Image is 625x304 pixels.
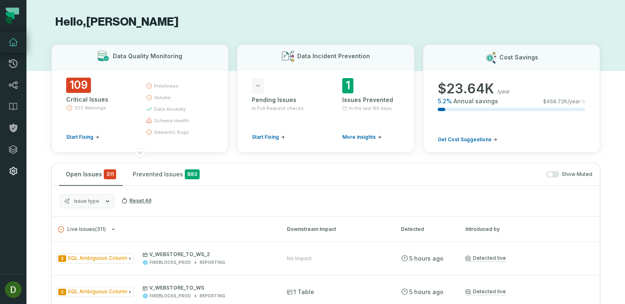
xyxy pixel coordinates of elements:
[252,134,285,140] a: Start Fixing
[74,104,106,111] span: 202 Warnings
[287,255,312,262] div: No Impact
[438,97,452,105] span: 5.2 %
[287,226,386,233] div: Downstream Impact
[342,96,400,104] div: Issues Prevented
[409,288,444,295] relative-time: Aug 18, 2025, 11:10 AM GMT+3
[423,44,600,153] button: Cost Savings$23.64K/year5.2%Annual savings$458.72K/yearGet Cost Suggestions
[237,44,414,153] button: Data Incident Prevention-Pending Issuesin Pull Request checksStart Fixing1Issues PreventedIn the ...
[51,44,229,153] button: Data Quality Monitoring109Critical Issues202 WarningsStart Fixingfreshnessvolumedata anomalyschem...
[143,285,272,291] p: V_WEBSTORE_TO_WS
[57,253,134,264] span: Issue Type
[66,134,93,140] span: Start Fixing
[74,198,99,204] span: Issue type
[200,293,225,299] div: REPORTING
[150,259,191,266] div: FIREBLOCKS_PROD
[465,226,594,233] div: Introduced by
[126,163,206,185] button: Prevented Issues
[58,289,66,295] span: Severity
[342,134,382,140] a: More insights
[58,226,272,233] button: Live Issues(311)
[51,15,600,29] h1: Hello, [PERSON_NAME]
[465,288,506,295] a: Detected live
[154,129,189,135] span: semantic bugs
[5,281,21,298] img: avatar of Dan Ben-Dor
[154,94,171,101] span: volume
[113,52,182,60] h3: Data Quality Monitoring
[297,52,370,60] h3: Data Incident Prevention
[154,117,189,124] span: schema health
[499,53,538,62] h3: Cost Savings
[543,98,580,105] span: $ 458.72K /year
[59,163,123,185] button: Open Issues
[497,88,510,95] span: /year
[438,81,494,97] span: $ 23.64K
[66,95,131,104] div: Critical Issues
[58,255,66,262] span: Severity
[349,105,392,112] span: In the last 90 days
[409,255,444,262] relative-time: Aug 18, 2025, 11:10 AM GMT+3
[66,78,91,93] span: 109
[342,134,376,140] span: More insights
[150,293,191,299] div: FIREBLOCKS_PROD
[57,287,134,297] span: Issue Type
[252,134,279,140] span: Start Fixing
[104,169,116,179] span: critical issues and errors combined
[401,226,451,233] div: Detected
[342,78,353,93] span: 1
[154,106,186,112] span: data anomaly
[60,194,115,208] button: Issue type
[210,171,592,178] div: Show Muted
[185,169,200,179] span: 883
[143,251,272,258] p: V_WEBSTORE_TO_WS_2
[438,136,491,143] span: Get Cost Suggestions
[252,78,264,93] span: -
[200,259,225,266] div: REPORTING
[66,134,99,140] a: Start Fixing
[118,194,155,207] button: Reset All
[465,255,506,262] a: Detected live
[438,136,497,143] a: Get Cost Suggestions
[252,105,304,112] span: in Pull Request checks
[252,96,309,104] div: Pending Issues
[453,97,498,105] span: Annual savings
[287,288,314,296] span: 1 Table
[154,83,179,89] span: freshness
[58,226,106,233] span: Live Issues ( 311 )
